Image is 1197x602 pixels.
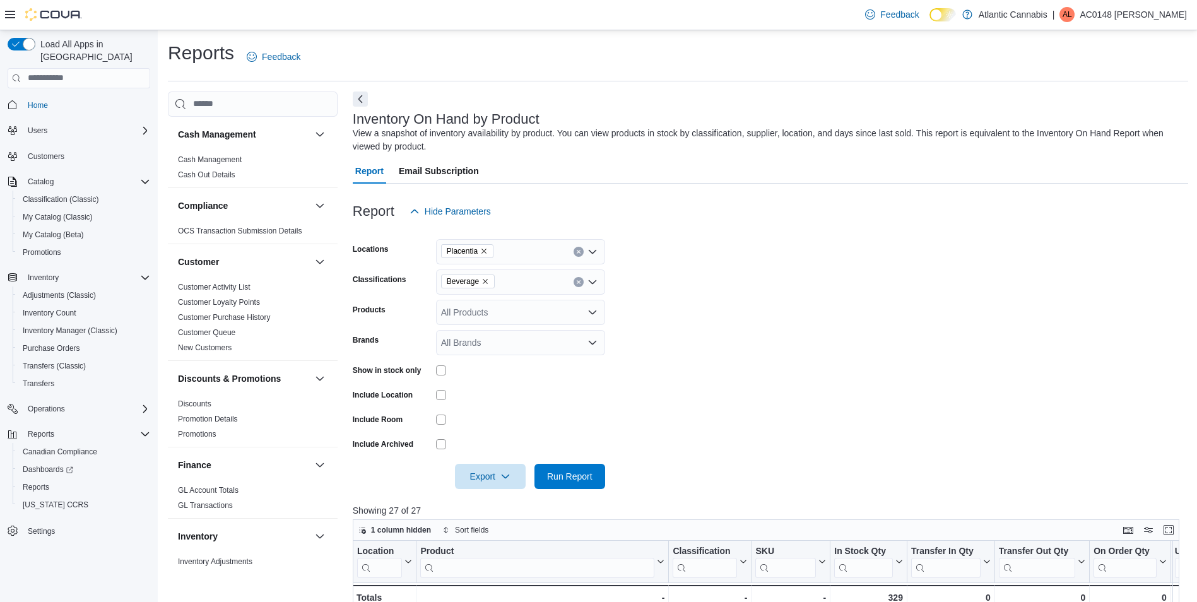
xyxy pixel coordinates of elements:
[425,205,491,218] span: Hide Parameters
[673,545,747,577] button: Classification
[18,462,78,477] a: Dashboards
[999,545,1075,557] div: Transfer Out Qty
[357,545,402,577] div: Location
[534,464,605,489] button: Run Report
[455,464,526,489] button: Export
[23,361,86,371] span: Transfers (Classic)
[18,245,150,260] span: Promotions
[18,227,150,242] span: My Catalog (Beta)
[178,500,233,511] span: GL Transactions
[178,170,235,180] span: Cash Out Details
[18,480,150,495] span: Reports
[28,404,65,414] span: Operations
[357,545,402,557] div: Location
[3,269,155,286] button: Inventory
[18,341,85,356] a: Purchase Orders
[437,522,493,538] button: Sort fields
[178,256,310,268] button: Customer
[23,194,99,204] span: Classification (Classic)
[1094,545,1157,577] div: On Order Qty
[18,323,122,338] a: Inventory Manager (Classic)
[178,199,310,212] button: Compliance
[353,390,413,400] label: Include Location
[13,496,155,514] button: [US_STATE] CCRS
[23,174,150,189] span: Catalog
[178,485,239,495] span: GL Account Totals
[18,497,150,512] span: Washington CCRS
[353,365,422,375] label: Show in stock only
[23,98,53,113] a: Home
[834,545,903,577] button: In Stock Qty
[178,170,235,179] a: Cash Out Details
[168,396,338,447] div: Discounts & Promotions
[178,372,281,385] h3: Discounts & Promotions
[353,335,379,345] label: Brands
[18,245,66,260] a: Promotions
[18,210,150,225] span: My Catalog (Classic)
[3,122,155,139] button: Users
[574,277,584,287] button: Clear input
[312,457,327,473] button: Finance
[178,155,242,165] span: Cash Management
[353,415,403,425] label: Include Room
[178,430,216,439] a: Promotions
[353,127,1182,153] div: View a snapshot of inventory availability by product. You can view products in stock by classific...
[13,304,155,322] button: Inventory Count
[455,525,488,535] span: Sort fields
[28,100,48,110] span: Home
[178,557,252,567] span: Inventory Adjustments
[312,198,327,213] button: Compliance
[1053,7,1055,22] p: |
[168,483,338,518] div: Finance
[23,379,54,389] span: Transfers
[911,545,991,577] button: Transfer In Qty
[23,308,76,318] span: Inventory Count
[178,486,239,495] a: GL Account Totals
[178,128,256,141] h3: Cash Management
[18,376,150,391] span: Transfers
[178,298,260,307] a: Customer Loyalty Points
[23,500,88,510] span: [US_STATE] CCRS
[353,274,406,285] label: Classifications
[18,192,150,207] span: Classification (Classic)
[18,480,54,495] a: Reports
[178,297,260,307] span: Customer Loyalty Points
[178,459,211,471] h3: Finance
[587,338,598,348] button: Open list of options
[911,545,981,577] div: Transfer In Qty
[168,280,338,360] div: Customer
[23,522,150,538] span: Settings
[1059,7,1075,22] div: AC0148 Lilly Jordan
[420,545,654,577] div: Product
[860,2,924,27] a: Feedback
[18,462,150,477] span: Dashboards
[480,247,488,255] button: Remove Placentia from selection in this group
[178,343,232,352] a: New Customers
[23,326,117,336] span: Inventory Manager (Classic)
[929,8,956,21] input: Dark Mode
[18,444,102,459] a: Canadian Compliance
[18,358,91,374] a: Transfers (Classic)
[979,7,1047,22] p: Atlantic Cannabis
[23,427,150,442] span: Reports
[18,288,150,303] span: Adjustments (Classic)
[242,44,305,69] a: Feedback
[547,470,593,483] span: Run Report
[755,545,816,557] div: SKU
[168,40,234,66] h1: Reports
[357,545,412,577] button: Location
[1161,522,1176,538] button: Enter fullscreen
[1063,7,1072,22] span: AL
[353,244,389,254] label: Locations
[262,50,300,63] span: Feedback
[28,177,54,187] span: Catalog
[178,283,251,292] a: Customer Activity List
[18,305,81,321] a: Inventory Count
[13,286,155,304] button: Adjustments (Classic)
[1141,522,1156,538] button: Display options
[178,328,235,338] span: Customer Queue
[587,277,598,287] button: Open list of options
[168,152,338,187] div: Cash Management
[178,530,310,543] button: Inventory
[755,545,816,577] div: SKU URL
